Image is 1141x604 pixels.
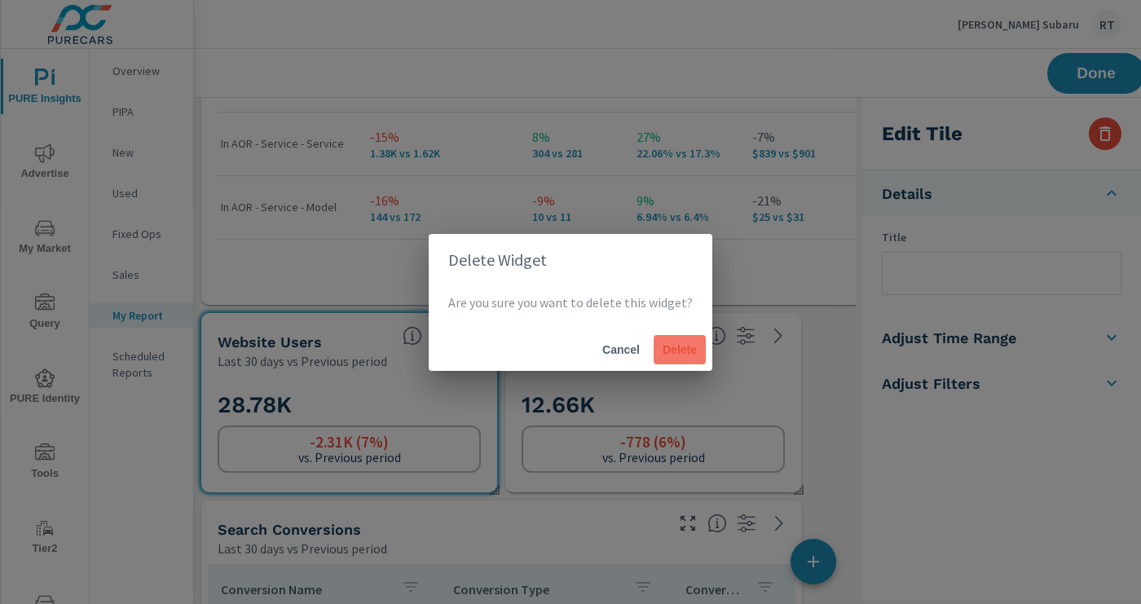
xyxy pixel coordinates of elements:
span: Delete [660,342,699,357]
p: Are you sure you want to delete this widget? [448,293,693,312]
span: Cancel [601,342,641,357]
button: Cancel [595,335,647,364]
button: Delete [654,335,706,364]
h2: Delete Widget [448,247,693,273]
